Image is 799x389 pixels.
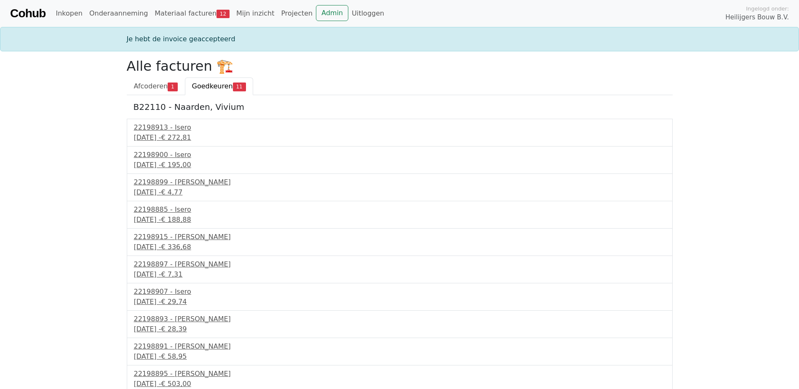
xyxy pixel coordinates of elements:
[134,314,665,334] a: 22198893 - [PERSON_NAME][DATE] -€ 28,39
[134,379,665,389] div: [DATE] -
[134,205,665,225] a: 22198885 - Isero[DATE] -€ 188,88
[316,5,348,21] a: Admin
[134,297,665,307] div: [DATE] -
[278,5,316,22] a: Projecten
[161,380,191,388] span: € 503,00
[134,287,665,307] a: 22198907 - Isero[DATE] -€ 29,74
[134,187,665,197] div: [DATE] -
[127,77,185,95] a: Afcoderen1
[168,83,177,91] span: 1
[134,314,665,324] div: 22198893 - [PERSON_NAME]
[134,123,665,133] div: 22198913 - Isero
[134,177,665,197] a: 22198899 - [PERSON_NAME][DATE] -€ 4,77
[134,82,168,90] span: Afcoderen
[134,177,665,187] div: 22198899 - [PERSON_NAME]
[161,352,187,360] span: € 58,95
[134,324,665,334] div: [DATE] -
[134,150,665,160] div: 22198900 - Isero
[746,5,789,13] span: Ingelogd onder:
[134,259,665,280] a: 22198897 - [PERSON_NAME][DATE] -€ 7,31
[134,232,665,242] div: 22198915 - [PERSON_NAME]
[134,341,665,352] div: 22198891 - [PERSON_NAME]
[127,58,673,74] h2: Alle facturen 🏗️
[161,298,187,306] span: € 29,74
[134,369,665,379] div: 22198895 - [PERSON_NAME]
[192,82,233,90] span: Goedkeuren
[134,242,665,252] div: [DATE] -
[134,215,665,225] div: [DATE] -
[161,161,191,169] span: € 195,00
[134,352,665,362] div: [DATE] -
[185,77,253,95] a: Goedkeuren11
[134,133,665,143] div: [DATE] -
[122,34,678,44] div: Je hebt de invoice geaccepteerd
[161,133,191,141] span: € 272,81
[86,5,151,22] a: Onderaanneming
[216,10,230,18] span: 12
[161,243,191,251] span: € 336,68
[134,205,665,215] div: 22198885 - Isero
[134,232,665,252] a: 22198915 - [PERSON_NAME][DATE] -€ 336,68
[134,160,665,170] div: [DATE] -
[134,123,665,143] a: 22198913 - Isero[DATE] -€ 272,81
[134,369,665,389] a: 22198895 - [PERSON_NAME][DATE] -€ 503,00
[134,269,665,280] div: [DATE] -
[161,216,191,224] span: € 188,88
[161,188,182,196] span: € 4,77
[134,150,665,170] a: 22198900 - Isero[DATE] -€ 195,00
[725,13,789,22] span: Heilijgers Bouw B.V.
[134,341,665,362] a: 22198891 - [PERSON_NAME][DATE] -€ 58,95
[233,5,278,22] a: Mijn inzicht
[52,5,86,22] a: Inkopen
[161,325,187,333] span: € 28,39
[348,5,387,22] a: Uitloggen
[134,287,665,297] div: 22198907 - Isero
[233,83,246,91] span: 11
[10,3,45,24] a: Cohub
[134,102,666,112] h5: B22110 - Naarden, Vivium
[151,5,233,22] a: Materiaal facturen12
[134,259,665,269] div: 22198897 - [PERSON_NAME]
[161,270,182,278] span: € 7,31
